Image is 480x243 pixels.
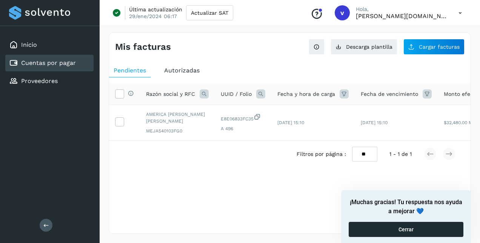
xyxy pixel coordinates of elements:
span: Razón social y RFC [146,90,195,98]
span: E8E06833FC35 [221,113,265,122]
span: AMERICA [PERSON_NAME] [PERSON_NAME] [146,111,209,125]
span: [DATE] 15:10 [361,120,388,125]
button: Cargar facturas [403,39,465,55]
span: Actualizar SAT [191,10,228,15]
span: Descarga plantilla [346,44,392,49]
span: MEJA540103FG0 [146,128,209,134]
button: Actualizar SAT [186,5,233,20]
p: Última actualización [129,6,182,13]
span: Fecha y hora de carga [277,90,335,98]
a: Inicio [21,41,37,48]
div: Inicio [5,37,94,53]
div: Cuentas por pagar [5,55,94,71]
span: UUID / Folio [221,90,252,98]
a: Cuentas por pagar [21,59,76,66]
span: Filtros por página : [297,150,346,158]
span: 1 - 1 de 1 [389,150,412,158]
span: Autorizadas [164,67,200,74]
p: victor.al@alvixlogistic.com [356,12,446,20]
button: Cerrar [349,222,463,237]
button: Descarga plantilla [331,39,397,55]
span: $32,480.00 MXN [444,120,478,125]
span: A 496 [221,125,265,132]
span: Fecha de vencimiento [361,90,418,98]
p: 29/ene/2024 06:17 [129,13,177,20]
a: Proveedores [21,77,58,85]
span: Cargar facturas [419,44,460,49]
span: Pendientes [114,67,146,74]
h4: Mis facturas [115,42,171,52]
h2: ¡Muchas gracias! Tu respuesta nos ayuda a mejorar 💙 [349,196,463,216]
p: Hola, [356,6,446,12]
span: [DATE] 15:10 [277,120,304,125]
div: Proveedores [5,73,94,89]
